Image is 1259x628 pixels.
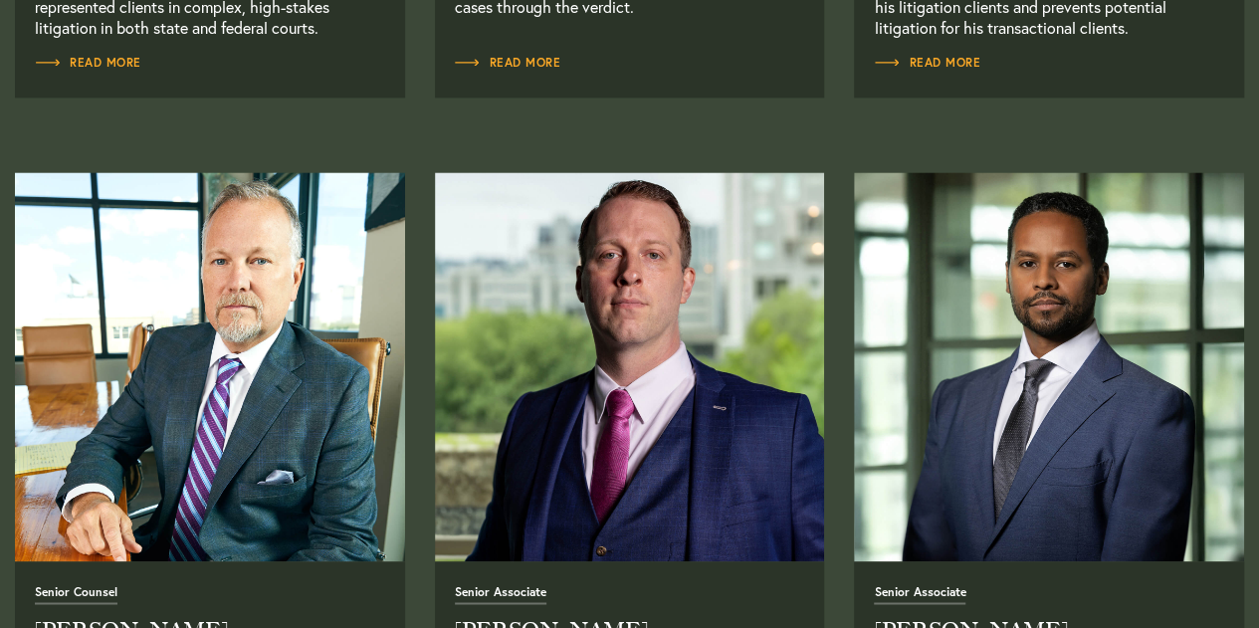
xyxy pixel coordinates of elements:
a: Read Full Bio [854,172,1244,562]
span: Senior Associate [455,585,546,604]
img: ac-profile-headshots-joel.jpg [854,172,1244,562]
a: Read Full Bio [15,172,405,562]
a: Read Full Bio [455,53,561,73]
span: Senior Associate [874,585,965,604]
span: Read More [874,57,980,69]
a: Read Full Bio [435,172,825,562]
a: Read Full Bio [874,53,980,73]
img: ac-team-aaron-gankofskie.jpg [435,172,825,562]
img: buck_mckinney.jpg [15,172,405,562]
span: Read More [35,57,141,69]
a: Read Full Bio [35,53,141,73]
span: Senior Counsel [35,585,117,604]
span: Read More [455,57,561,69]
